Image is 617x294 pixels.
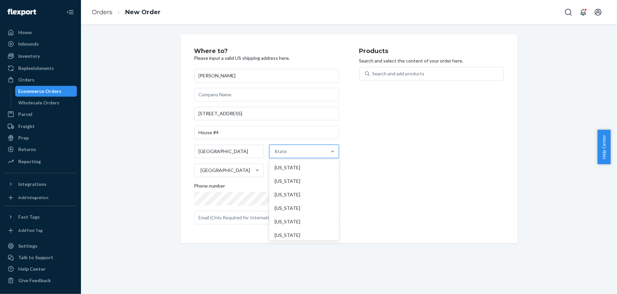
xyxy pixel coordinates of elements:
[18,53,40,59] div: Inventory
[271,174,338,188] div: [US_STATE]
[271,228,338,242] div: [US_STATE]
[18,227,43,233] div: Add Fast Tag
[597,130,611,164] button: Help Center
[4,252,77,263] a: Talk to Support
[194,182,225,192] span: Phone number
[275,148,287,155] div: State
[4,39,77,49] a: Inbounds
[372,70,425,77] div: Search and add products
[63,5,77,19] button: Close Navigation
[18,214,40,220] div: Fast Tags
[194,211,339,224] input: Email (Only Required for International)
[194,55,339,62] p: Please input a valid US shipping address here.
[4,241,77,251] a: Settings
[4,27,77,38] a: Home
[4,225,77,236] a: Add Fast Tag
[15,97,77,108] a: Wholesale Orders
[194,88,339,101] input: Company Name
[19,88,62,95] div: Ecommerce Orders
[7,9,36,16] img: Flexport logo
[271,161,338,174] div: [US_STATE]
[4,179,77,190] button: Integrations
[19,99,60,106] div: Wholesale Orders
[359,57,504,64] p: Search and select the content of your order here.
[562,5,575,19] button: Open Search Box
[194,126,339,139] input: Street Address 2 (Optional)
[4,192,77,203] a: Add Integration
[4,144,77,155] a: Returns
[271,201,338,215] div: [US_STATE]
[359,48,504,55] h2: Products
[4,63,77,74] a: Replenishments
[18,254,53,261] div: Talk to Support
[18,134,29,141] div: Prep
[271,215,338,228] div: [US_STATE]
[194,107,339,120] input: Street Address
[92,8,112,16] a: Orders
[4,264,77,274] a: Help Center
[18,76,34,83] div: Orders
[86,2,166,22] ol: breadcrumbs
[591,5,605,19] button: Open account menu
[18,29,32,36] div: Home
[18,277,51,284] div: Give Feedback
[194,145,264,158] input: City
[4,51,77,62] a: Inventory
[4,109,77,120] a: Parcel
[15,86,77,97] a: Ecommerce Orders
[18,123,35,130] div: Freight
[4,74,77,85] a: Orders
[200,167,201,174] input: [GEOGRAPHIC_DATA]
[18,181,47,188] div: Integrations
[194,48,339,55] h2: Where to?
[577,5,590,19] button: Open notifications
[4,212,77,222] button: Fast Tags
[125,8,161,16] a: New Order
[194,69,339,82] input: First & Last Name
[18,65,54,72] div: Replenishments
[201,167,250,174] div: [GEOGRAPHIC_DATA]
[4,132,77,143] a: Prep
[4,275,77,286] button: Give Feedback
[18,158,41,165] div: Reporting
[18,41,39,47] div: Inbounds
[4,121,77,132] a: Freight
[18,243,37,249] div: Settings
[4,156,77,167] a: Reporting
[18,195,48,200] div: Add Integration
[18,111,32,118] div: Parcel
[18,146,36,153] div: Returns
[271,188,338,201] div: [US_STATE]
[18,266,46,272] div: Help Center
